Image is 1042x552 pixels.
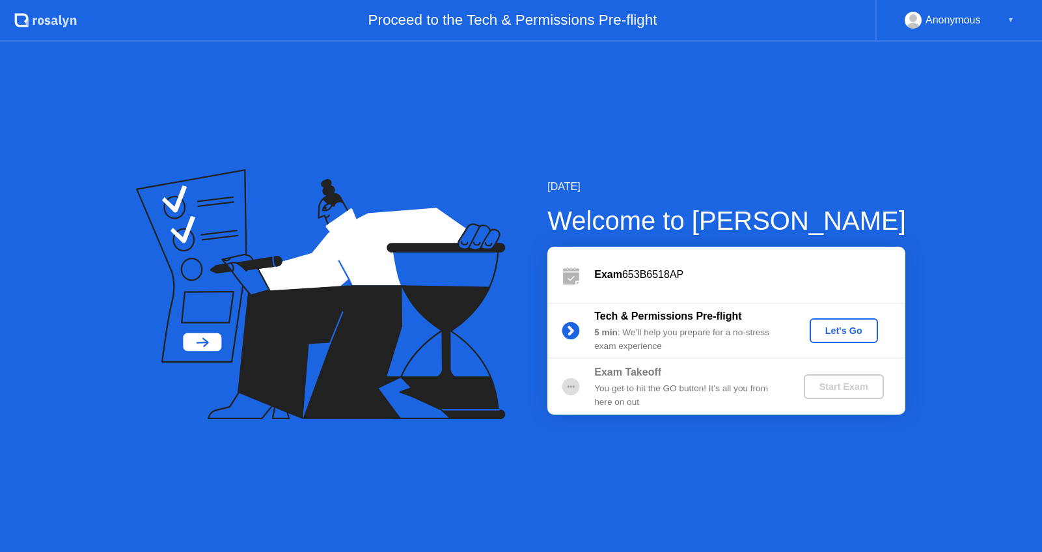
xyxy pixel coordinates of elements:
button: Start Exam [804,374,884,399]
div: : We’ll help you prepare for a no-stress exam experience [594,326,782,353]
div: Anonymous [925,12,981,29]
b: Tech & Permissions Pre-flight [594,310,741,322]
b: Exam [594,269,622,280]
div: Welcome to [PERSON_NAME] [547,201,906,240]
div: You get to hit the GO button! It’s all you from here on out [594,382,782,409]
div: Start Exam [809,381,879,392]
div: 653B6518AP [594,267,905,283]
button: Let's Go [810,318,878,343]
div: Let's Go [815,325,873,336]
b: Exam Takeoff [594,366,661,378]
b: 5 min [594,327,618,337]
div: ▼ [1008,12,1014,29]
div: [DATE] [547,179,906,195]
